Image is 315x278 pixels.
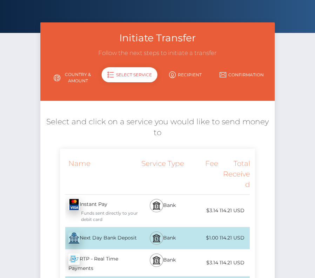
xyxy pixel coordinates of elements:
div: Service Type [139,154,186,194]
div: $1.00 [187,230,218,246]
img: bank.svg [152,256,161,264]
img: 8MxdlsaCuGbAAAAAElFTkSuQmCC [68,232,80,244]
img: QwWugUCNyICDhMjofT14yaqUfddCM6mkz1jyhlzQJMfnoYLnQKBG4sBBx5acn+Idg5zKpHvf4PMFFwNoJ2cDAAAAAASUVORK5... [68,199,80,210]
div: Total Received [218,154,250,194]
div: Funds sent directly to your debit card [68,210,139,223]
div: Bank [139,227,186,249]
div: $3.14 [187,255,218,271]
div: Bank [139,249,186,276]
div: Bank [139,195,186,227]
img: bank.svg [152,234,161,242]
a: Country & Amount [46,69,102,87]
div: 114.21 USD [218,230,250,246]
div: Next Day Bank Deposit [60,228,139,248]
h3: Initiate Transfer [46,31,269,45]
h5: Select and click on a service you would like to send money to [46,117,269,138]
div: 114.21 USD [218,255,250,271]
div: Instant Pay [60,195,139,227]
img: wcGC+PCrrIMMAAAAABJRU5ErkJggg== [68,253,80,265]
div: Name [60,154,139,194]
div: Select Service [101,67,157,82]
div: Fee [187,154,218,194]
div: 114.21 USD [218,203,250,218]
h3: Follow the next steps to initiate a transfer [46,49,269,57]
div: RTP - Real Time Payments [60,249,139,276]
a: Recipient [157,69,214,81]
img: bank.svg [152,201,161,210]
div: $3.14 [187,203,218,218]
a: Confirmation [214,69,270,81]
a: Select Service [101,69,157,87]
